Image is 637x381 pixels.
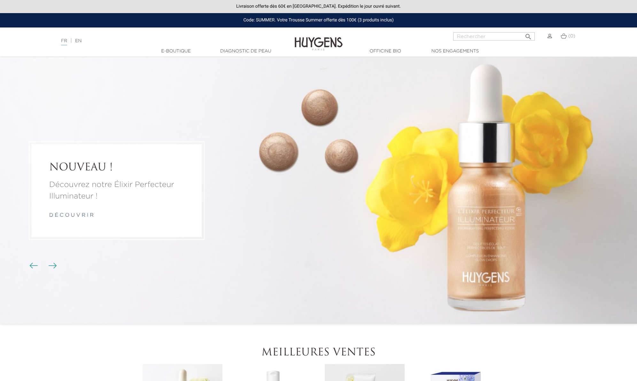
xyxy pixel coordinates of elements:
i:  [524,31,532,39]
span: (0) [568,34,575,38]
a: E-Boutique [144,48,208,55]
a: NOUVEAU ! [49,162,184,174]
a: Officine Bio [353,48,417,55]
div: | [58,37,260,45]
a: Découvrez notre Élixir Perfecteur Illuminateur ! [49,179,184,202]
a: Diagnostic de peau [214,48,278,55]
h2: Meilleures ventes [141,347,496,359]
a: EN [75,39,82,43]
a: FR [61,39,67,45]
img: Huygens [295,27,343,51]
div: Boutons du carrousel [32,261,53,271]
input: Rechercher [453,32,535,41]
a: Nos engagements [423,48,487,55]
button:  [523,30,534,39]
a: d é c o u v r i r [49,213,94,218]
